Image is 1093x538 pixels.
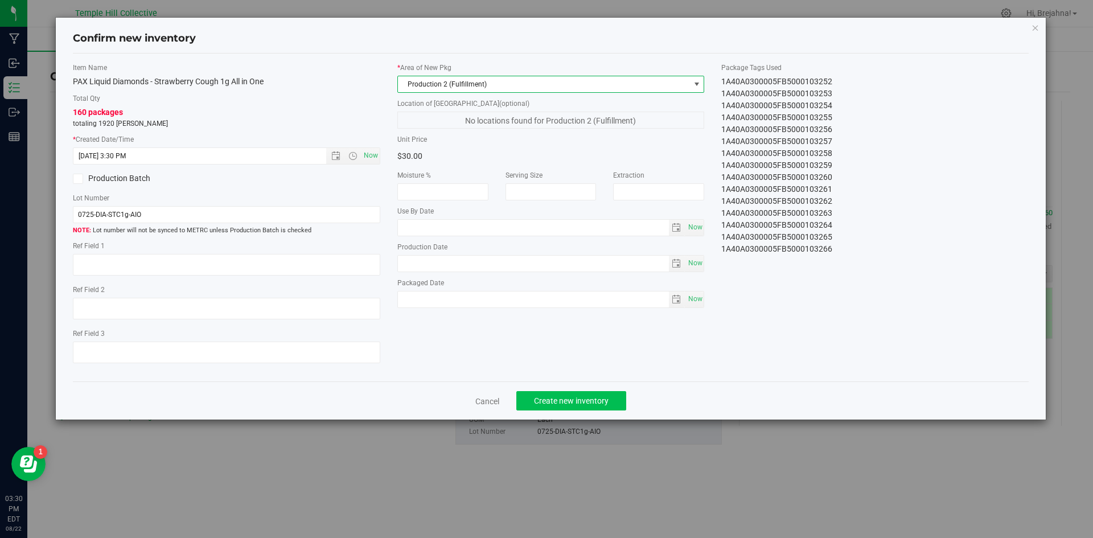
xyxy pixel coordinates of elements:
div: 1A40A0300005FB5000103254 [721,100,1029,112]
label: Extraction [613,170,704,180]
label: Moisture % [397,170,488,180]
span: select [669,256,685,272]
label: Area of New Pkg [397,63,705,73]
span: (optional) [499,100,529,108]
label: Lot Number [73,193,380,203]
h4: Confirm new inventory [73,31,196,46]
div: $30.00 [397,147,543,165]
label: Ref Field 3 [73,328,380,339]
div: PAX Liquid Diamonds - Strawberry Cough 1g All in One [73,76,380,88]
label: Use By Date [397,206,705,216]
p: totaling 1920 [PERSON_NAME] [73,118,380,129]
div: 1A40A0300005FB5000103252 [721,76,1029,88]
div: 1A40A0300005FB5000103253 [721,88,1029,100]
iframe: Resource center unread badge [34,445,47,459]
span: Open the date view [326,151,346,161]
span: select [669,291,685,307]
div: 1A40A0300005FB5000103264 [721,219,1029,231]
span: Lot number will not be synced to METRC unless Production Batch is checked [73,226,380,236]
div: 1A40A0300005FB5000103259 [721,159,1029,171]
span: Set Current date [685,219,705,236]
div: 1A40A0300005FB5000103263 [721,207,1029,219]
span: Set Current date [685,291,705,307]
label: Item Name [73,63,380,73]
label: Location of [GEOGRAPHIC_DATA] [397,98,705,109]
label: Packaged Date [397,278,705,288]
span: Open the time view [343,151,362,161]
span: select [669,220,685,236]
label: Package Tags Used [721,63,1029,73]
div: 1A40A0300005FB5000103265 [721,231,1029,243]
a: Cancel [475,396,499,407]
iframe: Resource center [11,447,46,481]
label: Ref Field 2 [73,285,380,295]
span: select [685,256,704,272]
div: 1A40A0300005FB5000103266 [721,243,1029,255]
span: select [685,291,704,307]
button: Create new inventory [516,391,626,410]
span: Set Current date [361,147,380,164]
div: 1A40A0300005FB5000103255 [721,112,1029,124]
div: 1A40A0300005FB5000103258 [721,147,1029,159]
span: 160 packages [73,108,123,117]
div: 1A40A0300005FB5000103256 [721,124,1029,135]
span: No locations found for Production 2 (Fulfillment) [397,112,705,129]
label: Unit Price [397,134,543,145]
span: Production 2 (Fulfillment) [398,76,690,92]
div: 1A40A0300005FB5000103257 [721,135,1029,147]
span: Create new inventory [534,396,609,405]
label: Production Date [397,242,705,252]
label: Serving Size [506,170,597,180]
div: 1A40A0300005FB5000103260 [721,171,1029,183]
label: Production Batch [73,173,218,184]
label: Total Qty [73,93,380,104]
span: Set Current date [685,255,705,272]
label: Ref Field 1 [73,241,380,251]
span: select [685,220,704,236]
label: Created Date/Time [73,134,380,145]
div: 1A40A0300005FB5000103262 [721,195,1029,207]
div: 1A40A0300005FB5000103261 [721,183,1029,195]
